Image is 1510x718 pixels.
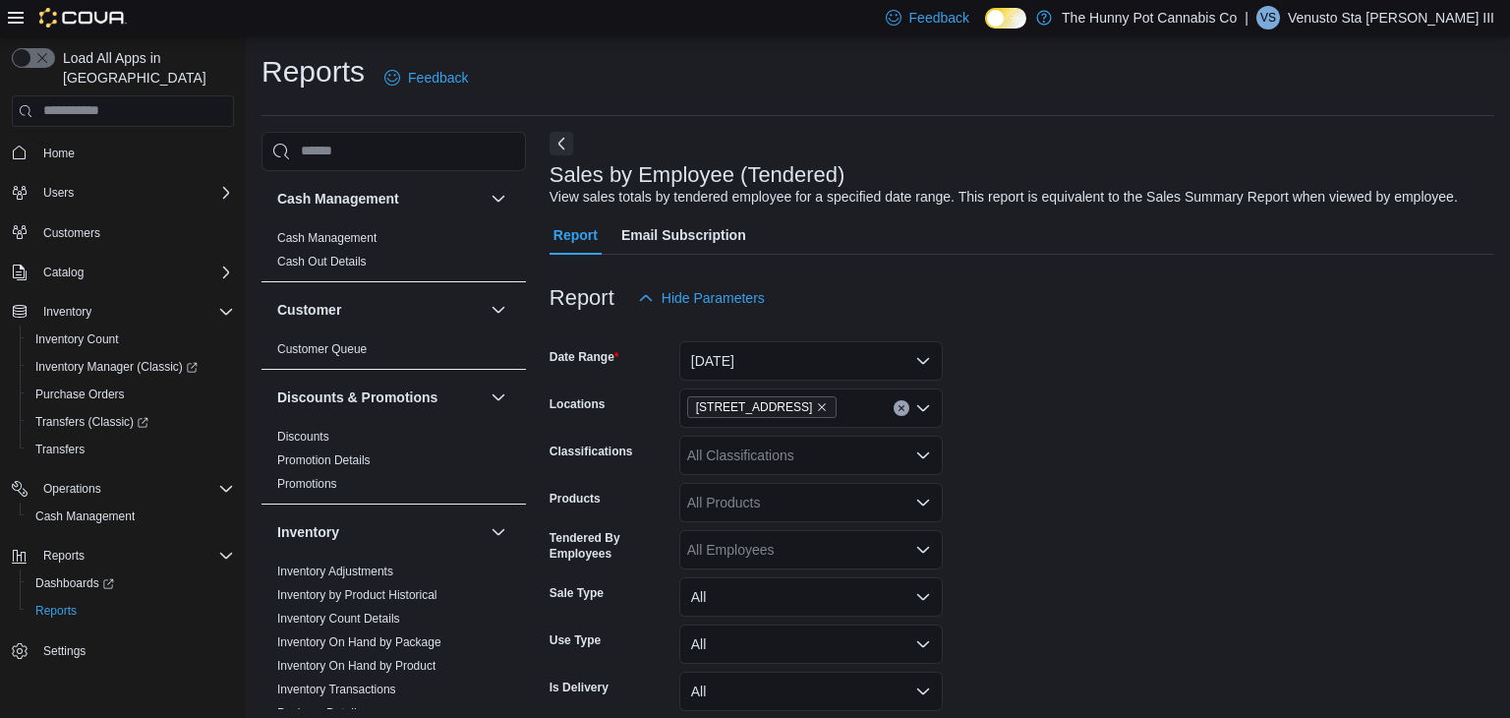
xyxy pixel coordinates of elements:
[915,542,931,558] button: Open list of options
[1062,6,1237,30] p: The Hunny Pot Cannabis Co
[277,565,393,578] a: Inventory Adjustments
[277,612,400,626] a: Inventory Count Details
[20,353,242,381] a: Inventory Manager (Classic)
[550,396,606,412] label: Locations
[1245,6,1249,30] p: |
[277,189,399,209] h3: Cash Management
[277,564,393,579] span: Inventory Adjustments
[277,522,339,542] h3: Inventory
[550,349,619,365] label: Date Range
[35,261,234,284] span: Catalog
[35,575,114,591] span: Dashboards
[35,442,85,457] span: Transfers
[28,383,133,406] a: Purchase Orders
[4,139,242,167] button: Home
[1256,6,1280,30] div: Venusto Sta Maria III
[277,588,437,602] a: Inventory by Product Historical
[277,683,396,696] a: Inventory Transactions
[43,185,74,201] span: Users
[550,491,601,507] label: Products
[277,682,396,697] span: Inventory Transactions
[277,300,483,320] button: Customer
[277,255,367,269] a: Cash Out Details
[277,388,437,407] h3: Discounts & Promotions
[35,603,77,619] span: Reports
[35,387,125,402] span: Purchase Orders
[550,444,633,459] label: Classifications
[28,505,143,528] a: Cash Management
[277,189,483,209] button: Cash Management
[679,672,943,711] button: All
[550,585,604,601] label: Sale Type
[28,328,127,351] a: Inventory Count
[277,230,377,246] span: Cash Management
[4,179,242,207] button: Users
[277,453,371,467] a: Promotion Details
[277,634,441,650] span: Inventory On Hand by Package
[35,300,99,324] button: Inventory
[28,410,234,434] span: Transfers (Classic)
[35,477,234,501] span: Operations
[277,587,437,603] span: Inventory by Product Historical
[679,577,943,617] button: All
[377,58,476,97] a: Feedback
[261,226,526,281] div: Cash Management
[35,544,234,568] span: Reports
[20,597,242,625] button: Reports
[35,544,92,568] button: Reports
[20,436,242,463] button: Transfers
[550,680,609,695] label: Is Delivery
[261,52,365,91] h1: Reports
[277,452,371,468] span: Promotion Details
[277,635,441,649] a: Inventory On Hand by Package
[550,132,573,155] button: Next
[35,509,135,524] span: Cash Management
[277,476,337,492] span: Promotions
[4,542,242,569] button: Reports
[277,341,367,357] span: Customer Queue
[35,141,234,165] span: Home
[28,355,205,379] a: Inventory Manager (Classic)
[4,298,242,326] button: Inventory
[679,341,943,381] button: [DATE]
[909,8,969,28] span: Feedback
[277,300,341,320] h3: Customer
[915,495,931,510] button: Open list of options
[35,638,234,663] span: Settings
[985,29,986,30] span: Dark Mode
[28,383,234,406] span: Purchase Orders
[277,430,329,444] a: Discounts
[43,481,101,497] span: Operations
[35,477,109,501] button: Operations
[20,326,242,353] button: Inventory Count
[487,187,510,210] button: Cash Management
[679,625,943,664] button: All
[35,221,108,245] a: Customers
[277,659,436,673] a: Inventory On Hand by Product
[28,571,234,595] span: Dashboards
[28,505,234,528] span: Cash Management
[35,181,82,205] button: Users
[550,286,614,310] h3: Report
[915,448,931,463] button: Open list of options
[261,337,526,369] div: Customer
[43,548,85,564] span: Reports
[35,261,91,284] button: Catalog
[550,632,601,648] label: Use Type
[28,599,234,623] span: Reports
[1288,6,1494,30] p: Venusto Sta [PERSON_NAME] III
[915,400,931,416] button: Open list of options
[4,218,242,247] button: Customers
[553,215,598,255] span: Report
[43,643,86,659] span: Settings
[35,142,83,165] a: Home
[816,401,828,413] button: Remove 2173 Yonge St from selection in this group
[20,381,242,408] button: Purchase Orders
[28,599,85,623] a: Reports
[28,438,92,461] a: Transfers
[277,254,367,269] span: Cash Out Details
[20,569,242,597] a: Dashboards
[43,146,75,161] span: Home
[4,636,242,665] button: Settings
[630,278,773,318] button: Hide Parameters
